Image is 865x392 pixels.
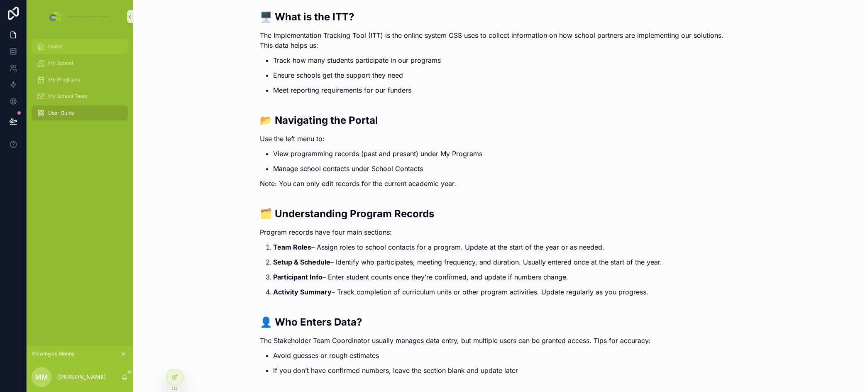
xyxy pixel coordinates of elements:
h2: 🗂️ Understanding Program Records [260,207,738,220]
p: Ensure schools get the support they need [273,70,738,80]
span: My School [48,60,73,66]
span: MM [35,372,48,382]
p: Note: You can only edit records for the current academic year. [260,179,738,189]
p: – Assign roles to school contacts for a program. Update at the start of the year or as needed. [273,242,738,252]
p: If you don’t have confirmed numbers, leave the section blank and update later [273,365,738,375]
strong: Participant Info [273,273,323,281]
a: Home [32,39,128,54]
span: User Guide [48,110,74,116]
p: Track how many students participate in our programs [273,55,738,65]
div: scrollable content [27,33,133,131]
span: Home [48,43,62,50]
strong: Setup & Schedule [273,258,330,266]
img: App logo [48,10,111,23]
p: Manage school contacts under School Contacts [273,164,738,174]
p: Use the left menu to: [260,134,738,144]
a: My Programs [32,72,128,87]
p: The Implementation Tracking Tool (ITT) is the online system CSS uses to collect information on ho... [260,30,738,50]
span: My Programs [48,76,80,83]
p: Program records have four main sections: [260,227,738,237]
p: Avoid guesses or rough estimates [273,350,738,360]
strong: Team Roles [273,243,311,251]
h2: 📂 Navigating the Portal [260,113,738,127]
h2: 👤 Who Enters Data? [260,315,738,329]
p: View programming records (past and present) under My Programs [273,149,738,159]
p: – Identify who participates, meeting frequency, and duration. Usually entered once at the start o... [273,257,738,267]
a: My School [32,56,128,71]
span: Viewing as Manny [32,350,75,357]
span: My School Team [48,93,88,100]
p: – Track completion of curriculum units or other program activities. Update regularly as you progr... [273,287,738,297]
h2: 🖥️ What is the ITT? [260,10,738,24]
p: The Stakeholder Team Coordinator usually manages data entry, but multiple users can be granted ac... [260,336,738,345]
p: [PERSON_NAME] [58,373,106,381]
strong: Activity Summary [273,288,332,296]
a: User Guide [32,105,128,120]
p: Meet reporting requirements for our funders [273,85,738,95]
p: – Enter student counts once they’re confirmed, and update if numbers change. [273,272,738,282]
a: My School Team [32,89,128,104]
